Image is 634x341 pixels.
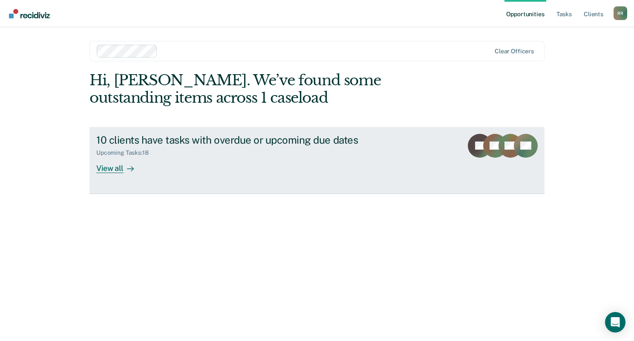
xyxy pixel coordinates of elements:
[495,48,534,55] div: Clear officers
[89,72,453,107] div: Hi, [PERSON_NAME]. We’ve found some outstanding items across 1 caseload
[96,134,395,146] div: 10 clients have tasks with overdue or upcoming due dates
[89,127,545,194] a: 10 clients have tasks with overdue or upcoming due datesUpcoming Tasks:18View all
[614,6,627,20] button: Profile dropdown button
[96,149,156,156] div: Upcoming Tasks : 18
[605,312,625,332] div: Open Intercom Messenger
[96,156,144,173] div: View all
[614,6,627,20] div: R R
[9,9,50,18] img: Recidiviz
